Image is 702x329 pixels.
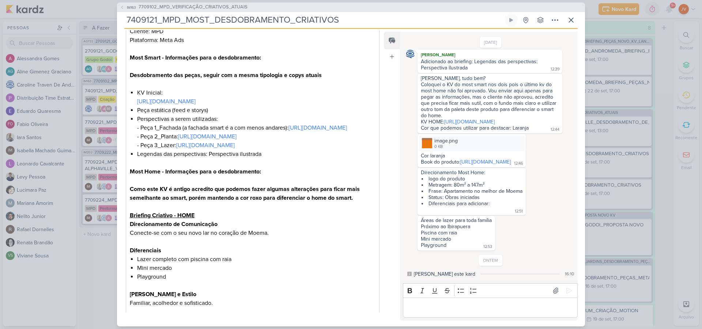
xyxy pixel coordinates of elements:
[460,159,511,165] a: [URL][DOMAIN_NAME]
[422,182,522,188] li: Metragem: 80m² a 147m²
[422,138,432,148] img: zi3mjXSNknVn45EILmULyeLf84lbk2bkGuKVWJzz.png
[421,230,492,236] div: Piscina com raia
[130,247,161,254] strong: Diferenciais
[434,137,458,145] div: image.png
[137,106,375,115] li: Peça estática (feed e storys)
[422,194,522,200] li: Status: Obras iniciadas
[137,88,375,106] li: KV Inicial:
[421,159,511,165] div: Book do produto:
[403,283,578,298] div: Editor toolbar
[444,119,495,125] a: [URL][DOMAIN_NAME]
[422,188,522,194] li: Frase: Apartamento no melhor de Moema
[421,169,522,176] div: Direcionamento Most Home:
[483,244,492,250] div: 12:53
[515,209,523,214] div: 12:51
[421,119,559,125] div: KV HOME:
[176,142,235,149] a: [URL][DOMAIN_NAME]
[124,14,503,27] input: Kard Sem Título
[421,242,446,248] div: Playground
[414,270,475,278] div: [PERSON_NAME] este kard
[421,236,492,242] div: Mini mercado
[434,144,458,150] div: 0 KB
[137,264,172,272] span: Mini mercado
[422,176,522,182] li: logo do produto
[551,127,559,133] div: 12:44
[130,299,213,307] span: Familiar, acolhedor e sofisticado.
[130,72,322,79] strong: Desdobramento das peças, seguir com a mesma tipologia e copys atuais
[421,58,539,71] div: Adicionado ao briefing: Legendas das perspectivas: Perspectiva ilustrada
[130,229,269,237] span: Conecte-se com o seu novo lar no coração de Moema.
[137,98,196,105] a: [URL][DOMAIN_NAME]
[137,150,375,167] li: Legendas das perspectivas: Perspectiva ilustrada
[421,153,522,159] div: Cor laranja
[130,54,261,61] strong: Most Smart - Informações para o desdobramento:
[130,168,261,175] strong: Most Home - Informações para o desdobramento:
[178,133,237,140] a: [URL][DOMAIN_NAME]
[421,217,492,223] div: Áreas de lazer para toda família
[288,124,347,131] a: [URL][DOMAIN_NAME]
[421,223,492,230] div: Próximo ao Ibirapuera
[130,291,196,298] strong: [PERSON_NAME] e Estilo
[421,81,559,119] div: Coloquei o KV do most smart nos dois pois o último kv do most home não foi aprovado. Vou enviar a...
[421,125,529,131] div: Cor que podemos utilizar para destacar: Laranja
[403,298,578,318] div: Editor editing area: main
[551,66,559,72] div: 12:39
[137,273,166,280] span: Playground
[419,51,561,58] div: [PERSON_NAME]
[137,256,231,263] span: Lazer completo com piscina com raia
[508,17,514,23] div: Ligar relógio
[406,50,415,58] img: Caroline Traven De Andrade
[130,221,218,228] strong: Direcionamento de Comunicação
[422,200,522,207] li: Diferenciais para adicionar:
[130,18,375,53] p: Produto: Most Smart e Home Cliente: MPD Plataforma: Meta Ads
[130,212,195,219] u: Briefing Criativo - HOME
[514,161,523,167] div: 12:46
[565,271,574,277] div: 16:10
[419,135,524,151] div: image.png
[421,75,559,81] div: [PERSON_NAME], tudo bem?
[130,185,360,202] strong: Como este KV é antigo acredito que podemos fazer algumas alterações para ficar mais semelhante ao...
[137,115,375,150] li: Perspectivas a serem utilizadas: - Peça 1_Fachada (a fachada smart é a com menos andares): - Peça...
